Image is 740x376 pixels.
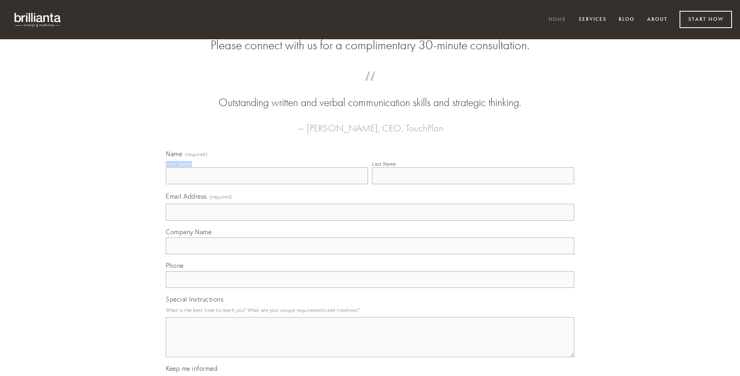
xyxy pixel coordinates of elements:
[573,13,612,26] a: Services
[185,152,207,157] span: (required)
[166,228,211,236] span: Company Name
[166,38,574,53] h2: Please connect with us for a complimentary 30-minute consultation.
[642,13,673,26] a: About
[166,364,217,372] span: Keep me informed
[166,150,182,158] span: Name
[166,305,574,316] p: What is the best time to reach you? What are your unique requirements and timelines?
[8,8,68,31] img: brillianta - research, strategy, marketing
[680,11,732,28] a: Start Now
[613,13,640,26] a: Blog
[179,111,561,136] figcaption: — [PERSON_NAME], CEO, TouchPlan
[166,161,190,167] div: First Name
[543,13,571,26] a: Home
[166,261,184,269] span: Phone
[210,191,232,202] span: (required)
[166,295,223,303] span: Special Instructions
[166,192,207,200] span: Email Address
[179,79,561,111] blockquote: Outstanding written and verbal communication skills and strategic thinking.
[372,161,396,167] div: Last Name
[179,79,561,95] span: “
